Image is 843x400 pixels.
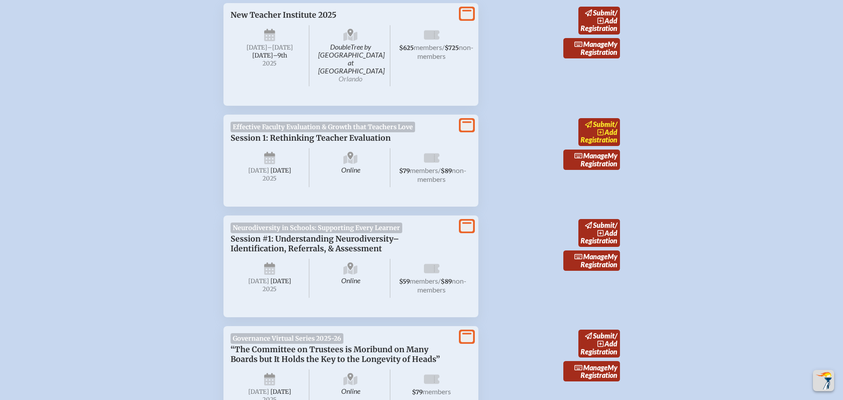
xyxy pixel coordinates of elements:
[563,38,620,58] a: ManageMy Registration
[578,7,620,35] a: submit/addRegistration
[441,278,452,285] span: $89
[593,221,615,229] span: submit
[410,277,438,285] span: members
[412,388,423,396] span: $79
[563,250,620,271] a: ManageMy Registration
[615,8,617,17] span: /
[574,363,608,372] span: Manage
[578,330,620,358] a: submit/addRegistration
[615,120,617,128] span: /
[604,229,617,237] span: add
[399,278,410,285] span: $59
[246,44,267,51] span: [DATE]
[270,277,291,285] span: [DATE]
[339,74,362,83] span: Orlando
[563,150,620,170] a: ManageMy Registration
[578,118,620,146] a: submit/addRegistration
[417,166,466,183] span: non-members
[441,167,452,175] span: $89
[311,259,390,298] span: Online
[578,219,620,247] a: submit/addRegistration
[414,43,442,51] span: members
[813,370,834,391] button: Scroll Top
[574,151,608,160] span: Manage
[417,277,466,294] span: non-members
[231,223,403,233] span: Neurodiversity in Schools: Supporting Every Learner
[574,252,608,261] span: Manage
[815,372,832,389] img: To the top
[574,40,608,48] span: Manage
[270,388,291,396] span: [DATE]
[399,167,410,175] span: $79
[563,361,620,381] a: ManageMy Registration
[615,331,617,340] span: /
[248,277,269,285] span: [DATE]
[231,345,454,364] p: “The Committee on Trustees is Moribund on Many Boards but It Holds the Key to the Longevity of He...
[231,10,454,20] p: New Teacher Institute 2025
[417,43,473,60] span: non-members
[410,166,438,174] span: members
[399,44,414,52] span: $625
[604,339,617,348] span: add
[238,175,302,182] span: 2025
[267,44,293,51] span: –[DATE]
[423,387,451,396] span: members
[231,333,344,344] span: Governance Virtual Series 2025-26
[311,148,390,187] span: Online
[593,331,615,340] span: submit
[231,133,454,143] p: Session 1: Rethinking Teacher Evaluation
[442,43,445,51] span: /
[604,128,617,136] span: add
[593,120,615,128] span: submit
[248,388,269,396] span: [DATE]
[615,221,617,229] span: /
[311,25,390,86] span: DoubleTree by [GEOGRAPHIC_DATA] at [GEOGRAPHIC_DATA]
[438,277,441,285] span: /
[231,234,454,254] p: Session #1: Understanding Neurodiversity–Identification, Referrals, & Assessment
[252,52,287,59] span: [DATE]–⁠9th
[604,16,617,25] span: add
[593,8,615,17] span: submit
[445,44,459,52] span: $725
[248,167,269,174] span: [DATE]
[231,122,416,132] span: Effective Faculty Evaluation & Growth that Teachers Love
[238,286,302,292] span: 2025
[238,60,302,67] span: 2025
[438,166,441,174] span: /
[270,167,291,174] span: [DATE]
